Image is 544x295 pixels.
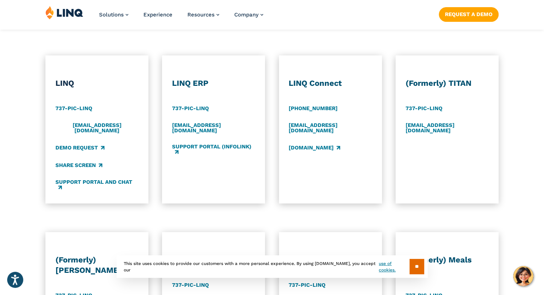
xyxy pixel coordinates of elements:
h3: LINQ Connect [289,78,372,88]
a: [EMAIL_ADDRESS][DOMAIN_NAME] [289,122,372,134]
h3: (Formerly) Meals Plus [406,255,489,275]
a: Experience [143,11,172,18]
a: use of cookies. [379,260,409,273]
a: Share Screen [55,161,102,169]
a: Request a Demo [439,7,499,21]
nav: Primary Navigation [99,6,263,29]
a: [EMAIL_ADDRESS][DOMAIN_NAME] [406,122,489,134]
a: [DOMAIN_NAME] [289,144,340,152]
div: This site uses cookies to provide our customers with a more personal experience. By using [DOMAIN... [117,255,428,278]
a: [EMAIL_ADDRESS][DOMAIN_NAME] [55,122,139,134]
a: Solutions [99,11,128,18]
a: 737-PIC-LINQ [406,105,442,113]
h3: (Formerly) [PERSON_NAME] [55,255,139,275]
h3: LINQ ERP [172,78,255,88]
a: Support Portal (Infolink) [172,144,255,156]
a: Support Portal and Chat [55,179,139,191]
h3: (Formerly) TITAN [406,78,489,88]
a: 737-PIC-LINQ [55,105,92,113]
h3: LINQ [55,78,139,88]
a: 737-PIC-LINQ [172,105,209,113]
span: Resources [187,11,215,18]
nav: Button Navigation [439,6,499,21]
button: Hello, have a question? Let’s chat. [513,266,533,286]
a: [PHONE_NUMBER] [289,105,338,113]
img: LINQ | K‑12 Software [45,6,83,19]
span: Solutions [99,11,124,18]
a: Resources [187,11,219,18]
a: [EMAIL_ADDRESS][DOMAIN_NAME] [172,122,255,134]
span: Company [234,11,259,18]
a: Demo Request [55,144,104,152]
a: Company [234,11,263,18]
